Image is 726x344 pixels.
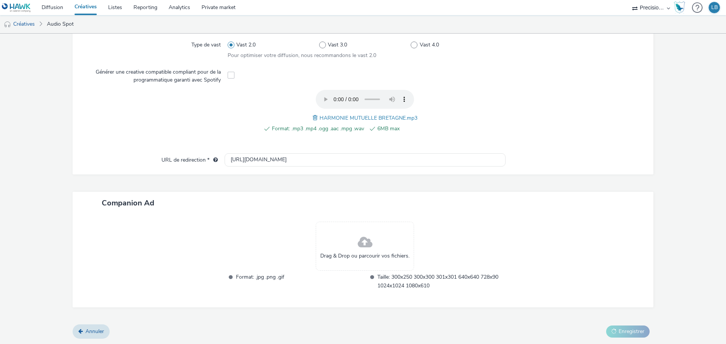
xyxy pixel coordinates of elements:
span: Vast 3.0 [328,41,347,49]
span: Enregistrer [619,328,644,335]
span: Vast 4.0 [420,41,439,49]
span: 6MB max [377,124,470,133]
div: LB [711,2,718,13]
span: Vast 2.0 [236,41,256,49]
input: url... [225,153,506,167]
label: Type de vast [188,38,224,49]
label: Générer une creative compatible compliant pour de la programmatique garanti avec Spotify [86,65,224,84]
span: Annuler [85,328,104,335]
div: L'URL de redirection sera utilisée comme URL de validation avec certains SSP et ce sera l'URL de ... [209,156,218,164]
a: Hawk Academy [674,2,688,14]
span: Format: .mp3 .mp4 .ogg .aac .mpg .wav [272,124,364,133]
button: Enregistrer [606,325,650,338]
span: Pour optimiser votre diffusion, nous recommandons le vast 2.0 [228,52,376,59]
span: Drag & Drop ou parcourir vos fichiers. [320,252,410,260]
span: Companion Ad [102,198,154,208]
img: Hawk Academy [674,2,685,14]
a: Audio Spot [43,15,78,33]
span: Format: .jpg .png .gif [236,273,364,290]
span: Taille: 300x250 300x300 301x301 640x640 728x90 1024x1024 1080x610 [377,273,506,290]
a: Annuler [73,324,110,339]
label: URL de redirection * [158,153,221,164]
img: undefined Logo [2,3,31,12]
img: audio [4,21,11,28]
span: HARMONIE MUTUELLE BRETAGNE.mp3 [320,114,417,122]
